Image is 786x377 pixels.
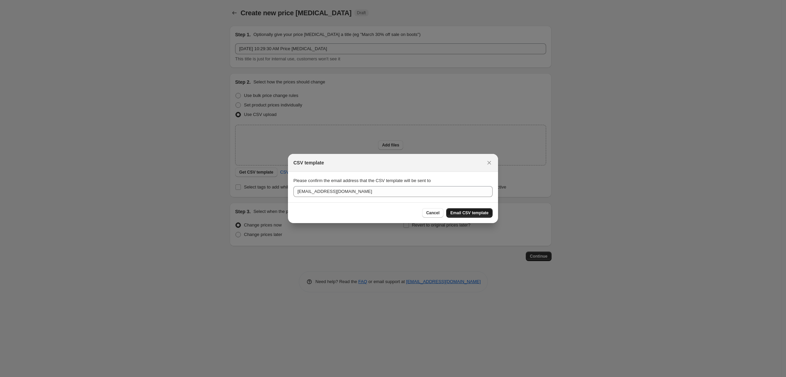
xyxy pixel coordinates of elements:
[484,158,494,167] button: Close
[293,178,431,183] span: Please confirm the email address that the CSV template will be sent to
[293,159,324,166] h2: CSV template
[446,208,493,218] button: Email CSV template
[422,208,443,218] button: Cancel
[426,210,439,216] span: Cancel
[450,210,489,216] span: Email CSV template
